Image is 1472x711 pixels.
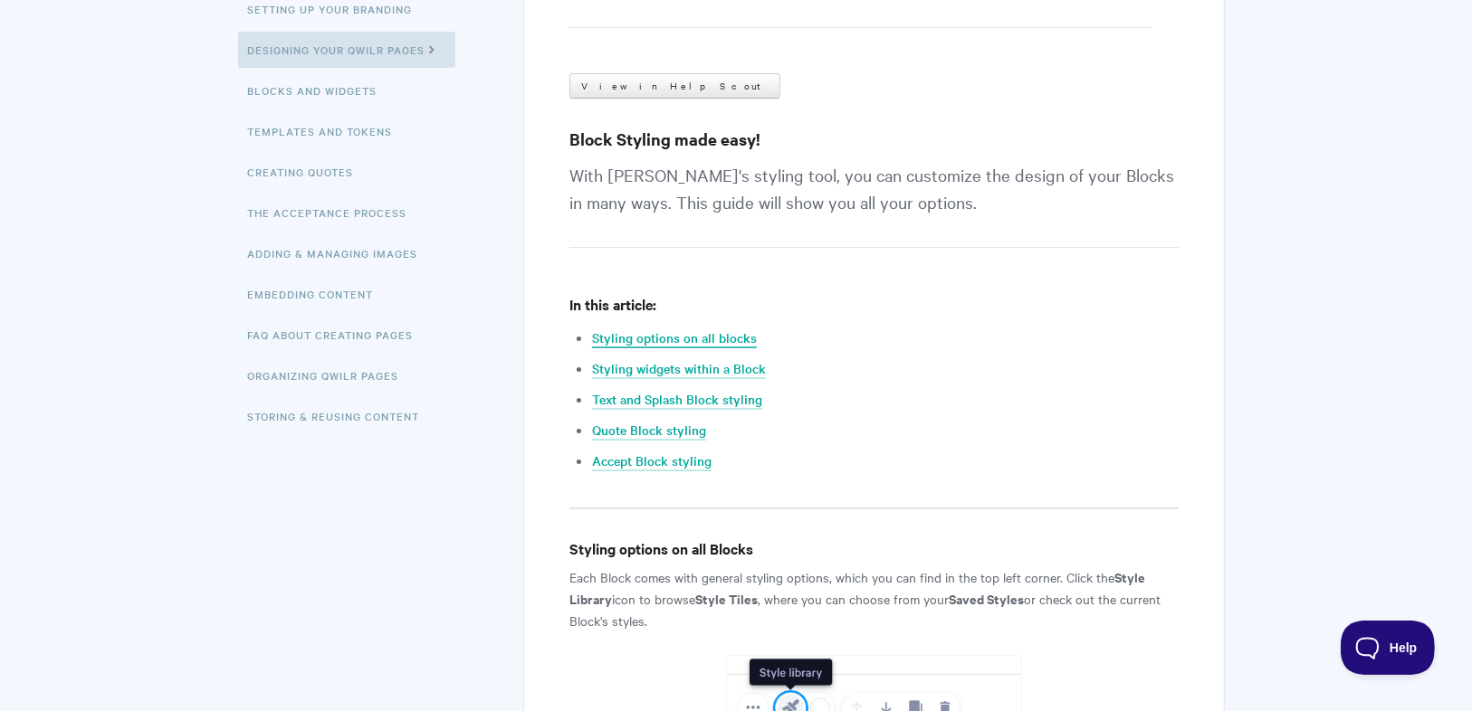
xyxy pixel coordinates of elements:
strong: Style Tiles [695,589,758,608]
a: The Acceptance Process [247,194,420,231]
a: View in Help Scout [569,73,780,99]
a: Adding & Managing Images [247,235,431,271]
a: Designing Your Qwilr Pages [238,32,455,68]
a: Styling widgets within a Block [592,359,766,379]
strong: In this article: [569,294,656,314]
a: Quote Block styling [592,421,706,441]
a: Organizing Qwilr Pages [247,357,412,393]
a: Templates and Tokens [247,113,406,149]
h3: Block Styling made easy! [569,127,1179,152]
h4: Styling options on all Blocks [569,537,1179,560]
a: Styling options on all blocks [592,328,757,348]
a: Blocks and Widgets [247,72,390,109]
a: FAQ About Creating Pages [247,317,426,353]
a: Accept Block styling [592,451,712,471]
p: Each Block comes with general styling options, which you can find in the top left corner. Click t... [569,566,1179,631]
p: With [PERSON_NAME]'s styling tool, you can customize the design of your Blocks in many ways. This... [569,161,1179,248]
a: Embedding Content [247,276,387,312]
iframe: Toggle Customer Support [1341,621,1436,675]
strong: Saved Styles [949,589,1024,608]
a: Text and Splash Block styling [592,390,762,410]
a: Storing & Reusing Content [247,398,433,434]
a: Creating Quotes [247,154,367,190]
